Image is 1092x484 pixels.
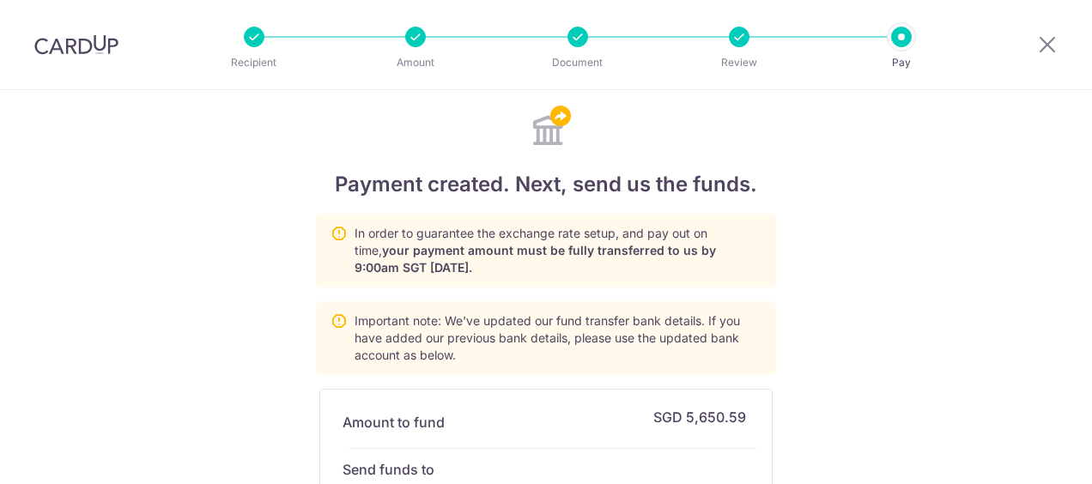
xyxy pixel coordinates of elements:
p: Document [514,54,641,71]
h4: Amount to fund [343,412,445,433]
img: CardUp [34,34,118,55]
iframe: Opens a widget where you can find more information [982,433,1075,475]
p: Review [676,54,803,71]
p: In order to guarantee the exchange rate setup, and pay out on time, [355,225,761,276]
div: SGD 5,650.59 [653,403,749,441]
span: your payment amount must be fully transferred to us by 9:00am SGT [DATE]. [355,243,716,275]
p: Pay [838,54,965,71]
div: Send funds to [343,456,438,483]
h4: Payment created. Next, send us the funds. [316,169,776,200]
p: Important note: We've updated our fund transfer bank details. If you have added our previous bank... [355,312,761,364]
p: Amount [352,54,479,71]
p: Recipient [191,54,318,71]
